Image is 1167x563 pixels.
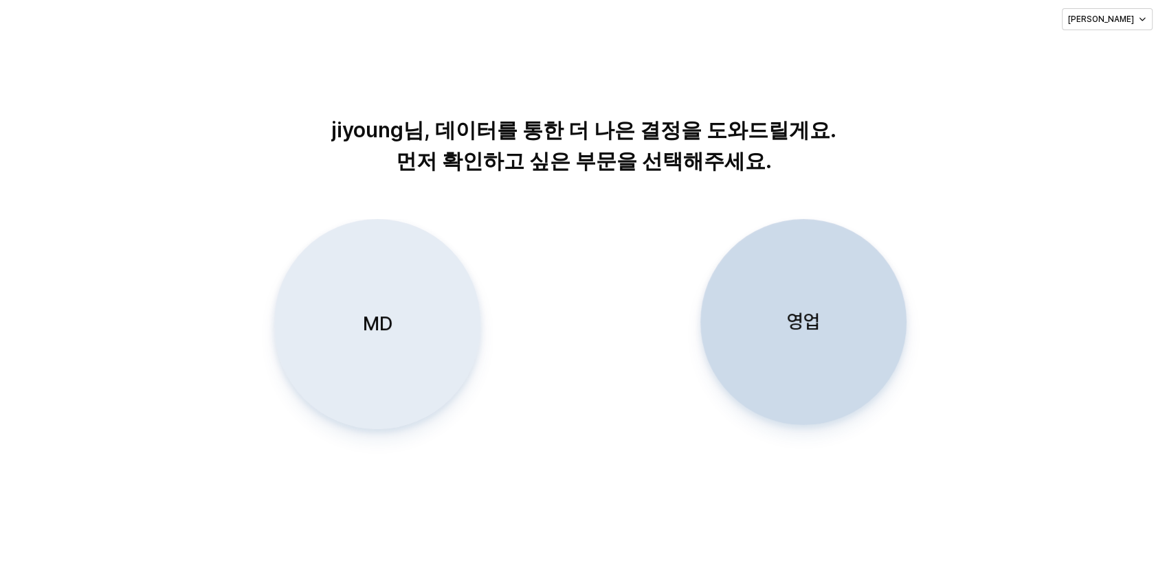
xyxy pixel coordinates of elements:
[1062,8,1153,30] button: [PERSON_NAME]
[274,219,480,429] button: MD
[787,309,820,334] p: 영업
[363,311,392,336] p: MD
[233,115,935,176] p: jiyoung님, 데이터를 통한 더 나은 결정을 도와드릴게요. 먼저 확인하고 싶은 부문을 선택해주세요.
[700,219,907,425] button: 영업
[1068,14,1134,25] p: [PERSON_NAME]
